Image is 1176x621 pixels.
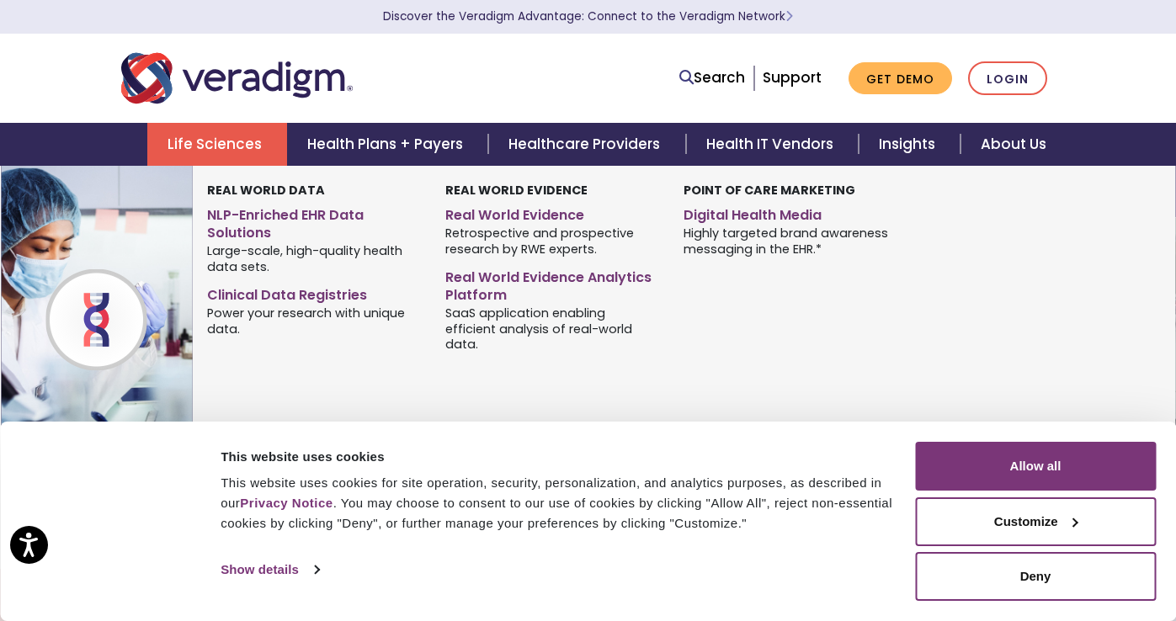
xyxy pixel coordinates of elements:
a: Privacy Notice [240,496,333,510]
img: Veradigm logo [121,50,353,106]
span: Power your research with unique data. [207,304,420,337]
a: Digital Health Media [684,200,897,225]
span: Highly targeted brand awareness messaging in the EHR.* [684,225,897,257]
strong: Real World Data [207,182,325,199]
a: Health IT Vendors [686,123,859,166]
a: Show details [221,557,318,582]
iframe: Drift Chat Widget [853,517,1156,601]
img: Life Sciences [1,166,272,460]
button: Allow all [915,442,1156,491]
a: Discover the Veradigm Advantage: Connect to the Veradigm NetworkLearn More [383,8,793,24]
div: This website uses cookies for site operation, security, personalization, and analytics purposes, ... [221,473,896,533]
a: NLP-Enriched EHR Data Solutions [207,200,420,242]
span: Learn More [785,8,793,24]
span: Retrospective and prospective research by RWE experts. [445,225,658,257]
span: SaaS application enabling efficient analysis of real-world data. [445,304,658,353]
strong: Point of Care Marketing [684,182,855,199]
button: Customize [915,497,1156,546]
a: Clinical Data Registries [207,280,420,305]
a: Life Sciences [147,123,287,166]
a: Real World Evidence [445,200,658,225]
a: Login [968,61,1047,96]
a: Health Plans + Payers [287,123,488,166]
span: Large-scale, high-quality health data sets. [207,241,420,274]
a: Insights [859,123,960,166]
strong: Real World Evidence [445,182,588,199]
a: Search [679,66,745,89]
a: Real World Evidence Analytics Platform [445,263,658,305]
a: Support [763,67,822,88]
a: Get Demo [849,62,952,95]
div: This website uses cookies [221,447,896,467]
a: About Us [960,123,1067,166]
a: Healthcare Providers [488,123,685,166]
